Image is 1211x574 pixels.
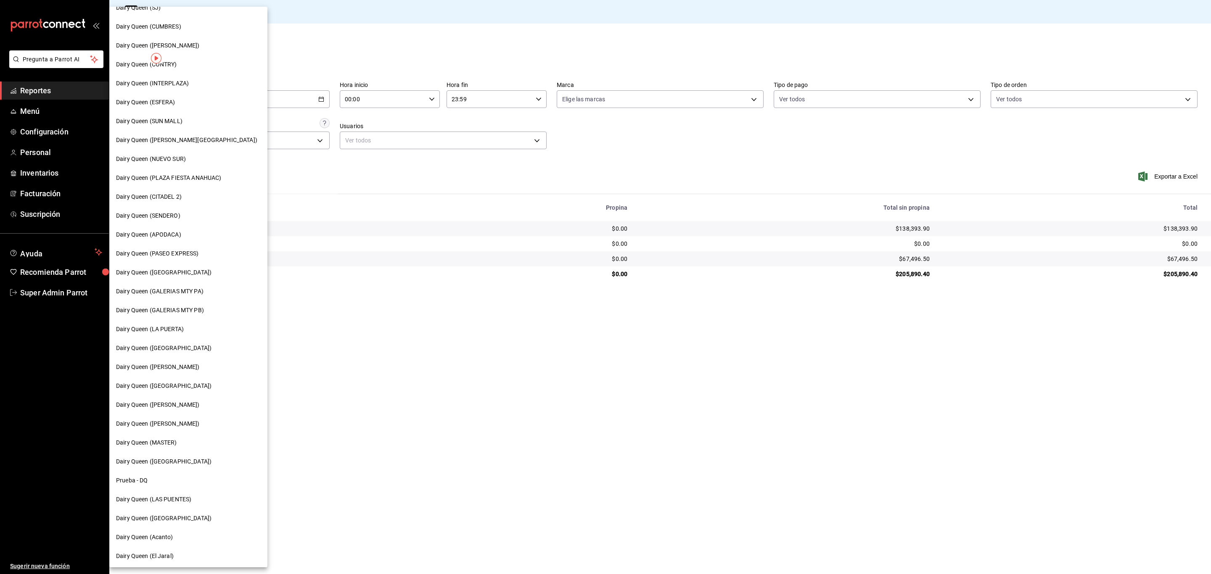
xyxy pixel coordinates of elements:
[116,438,177,447] span: Dairy Queen (MASTER)
[109,206,267,225] div: Dairy Queen (SENDERO)
[109,74,267,93] div: Dairy Queen (INTERPLAZA)
[109,301,267,320] div: Dairy Queen (GALERIAS MTY PB)
[116,249,199,258] span: Dairy Queen (PASEO EXPRESS)
[109,547,267,566] div: Dairy Queen (El Jaral)
[116,155,186,163] span: Dairy Queen (NUEVO SUR)
[151,53,161,63] img: Tooltip marker
[116,268,212,277] span: Dairy Queen ([GEOGRAPHIC_DATA])
[109,452,267,471] div: Dairy Queen ([GEOGRAPHIC_DATA])
[116,211,180,220] span: Dairy Queen (SENDERO)
[116,230,181,239] span: Dairy Queen (APODACA)
[116,174,221,182] span: Dairy Queen (PLAZA FIESTA ANAHUAC)
[109,490,267,509] div: Dairy Queen (LAS PUENTES)
[116,533,173,542] span: Dairy Queen (Acanto)
[116,514,212,523] span: Dairy Queen ([GEOGRAPHIC_DATA])
[116,400,200,409] span: Dairy Queen ([PERSON_NAME])
[109,36,267,55] div: Dairy Queen ([PERSON_NAME])
[109,93,267,112] div: Dairy Queen (ESFERA)
[116,117,182,126] span: Dairy Queen (SUN MALL)
[116,306,204,315] span: Dairy Queen (GALERIAS MTY PB)
[109,377,267,395] div: Dairy Queen ([GEOGRAPHIC_DATA])
[116,344,212,353] span: Dairy Queen ([GEOGRAPHIC_DATA])
[116,476,148,485] span: Prueba - DQ
[116,22,181,31] span: Dairy Queen (CUMBRES)
[109,131,267,150] div: Dairy Queen ([PERSON_NAME][GEOGRAPHIC_DATA])
[116,60,177,69] span: Dairy Queen (CONTRY)
[109,112,267,131] div: Dairy Queen (SUN MALL)
[116,552,174,561] span: Dairy Queen (El Jaral)
[109,528,267,547] div: Dairy Queen (Acanto)
[109,395,267,414] div: Dairy Queen ([PERSON_NAME])
[109,169,267,187] div: Dairy Queen (PLAZA FIESTA ANAHUAC)
[109,17,267,36] div: Dairy Queen (CUMBRES)
[116,79,189,88] span: Dairy Queen (INTERPLAZA)
[116,363,200,371] span: Dairy Queen ([PERSON_NAME])
[109,225,267,244] div: Dairy Queen (APODACA)
[109,433,267,452] div: Dairy Queen (MASTER)
[116,382,212,390] span: Dairy Queen ([GEOGRAPHIC_DATA])
[109,282,267,301] div: Dairy Queen (GALERIAS MTY PA)
[109,244,267,263] div: Dairy Queen (PASEO EXPRESS)
[109,263,267,282] div: Dairy Queen ([GEOGRAPHIC_DATA])
[116,495,191,504] span: Dairy Queen (LAS PUENTES)
[109,339,267,358] div: Dairy Queen ([GEOGRAPHIC_DATA])
[116,457,212,466] span: Dairy Queen ([GEOGRAPHIC_DATA])
[109,187,267,206] div: Dairy Queen (CITADEL 2)
[109,358,267,377] div: Dairy Queen ([PERSON_NAME])
[116,98,175,107] span: Dairy Queen (ESFERA)
[109,320,267,339] div: Dairy Queen (LA PUERTA)
[116,3,161,12] span: Dairy Queen (SJ)
[109,414,267,433] div: Dairy Queen ([PERSON_NAME])
[116,136,257,145] span: Dairy Queen ([PERSON_NAME][GEOGRAPHIC_DATA])
[116,192,182,201] span: Dairy Queen (CITADEL 2)
[116,287,204,296] span: Dairy Queen (GALERIAS MTY PA)
[116,419,200,428] span: Dairy Queen ([PERSON_NAME])
[109,471,267,490] div: Prueba - DQ
[116,41,200,50] span: Dairy Queen ([PERSON_NAME])
[109,55,267,74] div: Dairy Queen (CONTRY)
[109,509,267,528] div: Dairy Queen ([GEOGRAPHIC_DATA])
[116,325,184,334] span: Dairy Queen (LA PUERTA)
[109,150,267,169] div: Dairy Queen (NUEVO SUR)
